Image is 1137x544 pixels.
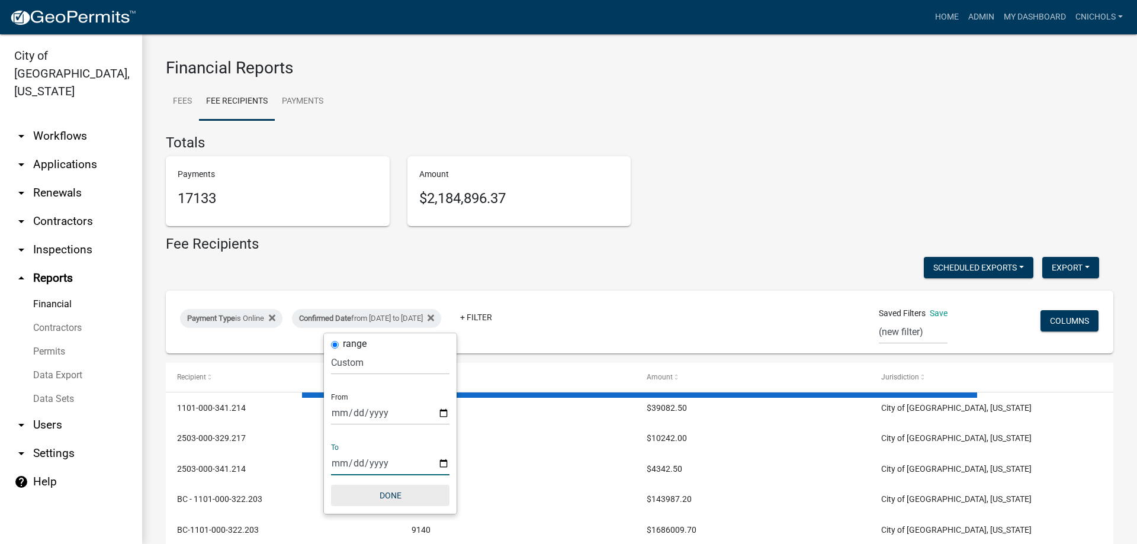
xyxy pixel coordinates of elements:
[451,307,502,328] a: + Filter
[166,83,199,121] a: Fees
[1040,310,1099,331] button: Columns
[177,403,246,413] span: 1101-000-341.214
[178,168,378,181] p: Payments
[647,373,673,381] span: Amount
[881,464,1032,474] span: City of Jeffersonville, Indiana
[881,525,1032,535] span: City of Jeffersonville, Indiana
[331,485,449,506] button: Done
[881,403,1032,413] span: City of Jeffersonville, Indiana
[14,418,28,432] i: arrow_drop_down
[924,257,1033,278] button: Scheduled Exports
[930,6,963,28] a: Home
[187,314,235,323] span: Payment Type
[647,403,687,413] span: $39082.50
[199,83,275,121] a: Fee Recipients
[14,157,28,172] i: arrow_drop_down
[870,363,1104,391] datatable-header-cell: Jurisdiction
[881,433,1032,443] span: City of Jeffersonville, Indiana
[635,363,870,391] datatable-header-cell: Amount
[166,58,1113,78] h3: Financial Reports
[177,525,259,535] span: BC-1101-000-322.203
[647,494,692,504] span: $143987.20
[343,339,367,349] label: range
[419,168,619,181] p: Amount
[275,83,330,121] a: Payments
[177,373,206,381] span: Recipient
[412,525,431,535] span: 9140
[881,494,1032,504] span: City of Jeffersonville, Indiana
[14,271,28,285] i: arrow_drop_up
[14,214,28,228] i: arrow_drop_down
[166,236,259,253] h4: Fee Recipients
[14,475,28,489] i: help
[14,446,28,461] i: arrow_drop_down
[881,373,919,381] span: Jurisdiction
[299,314,351,323] span: Confirmed Date
[1042,257,1099,278] button: Export
[177,464,246,474] span: 2503-000-341.214
[400,363,635,391] datatable-header-cell: Payments
[166,134,1113,152] h4: Totals
[14,243,28,257] i: arrow_drop_down
[177,433,246,443] span: 2503-000-329.217
[999,6,1071,28] a: My Dashboard
[419,190,619,207] h5: $2,184,896.37
[178,190,378,207] h5: 17133
[166,363,400,391] datatable-header-cell: Recipient
[177,494,262,504] span: BC - 1101-000-322.203
[1071,6,1128,28] a: cnichols
[930,308,947,318] a: Save
[292,309,441,328] div: from [DATE] to [DATE]
[879,307,926,320] span: Saved Filters
[647,464,682,474] span: $4342.50
[647,433,687,443] span: $10242.00
[180,309,282,328] div: is Online
[647,525,696,535] span: $1686009.70
[14,186,28,200] i: arrow_drop_down
[14,129,28,143] i: arrow_drop_down
[963,6,999,28] a: Admin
